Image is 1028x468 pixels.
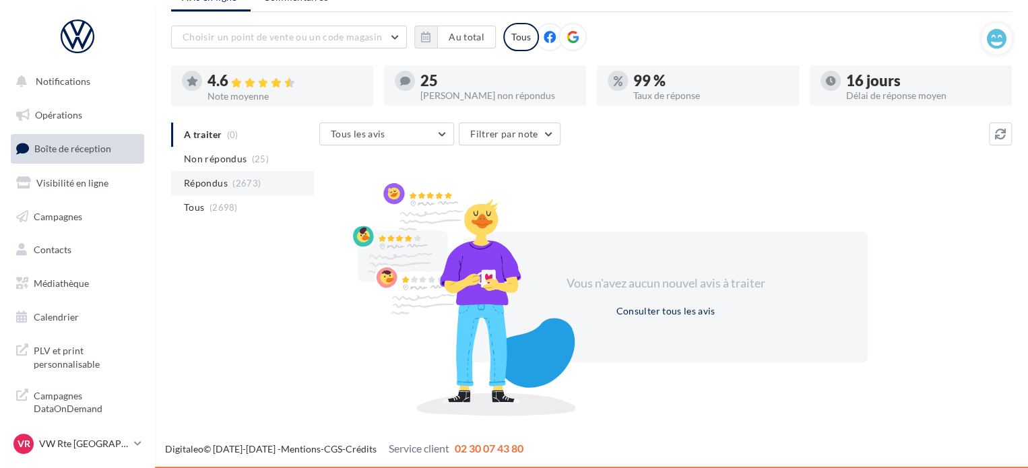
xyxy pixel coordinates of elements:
p: VW Rte [GEOGRAPHIC_DATA] [39,437,129,450]
a: Mentions [281,443,321,455]
a: CGS [324,443,342,455]
span: Médiathèque [34,277,89,289]
button: Au total [437,26,496,48]
span: Contacts [34,244,71,255]
div: 25 [420,73,575,88]
span: Boîte de réception [34,143,111,154]
span: Campagnes [34,210,82,222]
a: Visibilité en ligne [8,169,147,197]
span: Visibilité en ligne [36,177,108,189]
button: Au total [414,26,496,48]
div: Taux de réponse [633,91,788,100]
div: 16 jours [846,73,1001,88]
button: Filtrer par note [459,123,560,145]
span: Tous les avis [331,128,385,139]
span: (25) [252,154,269,164]
button: Tous les avis [319,123,454,145]
button: Consulter tous les avis [610,303,720,319]
span: PLV et print personnalisable [34,341,139,370]
span: Campagnes DataOnDemand [34,387,139,415]
span: (2673) [232,178,261,189]
a: PLV et print personnalisable [8,336,147,376]
div: [PERSON_NAME] non répondus [420,91,575,100]
span: Non répondus [184,152,247,166]
div: Vous n'avez aucun nouvel avis à traiter [550,275,781,292]
a: Boîte de réception [8,134,147,163]
a: Médiathèque [8,269,147,298]
span: 02 30 07 43 80 [455,442,523,455]
span: Opérations [35,109,82,121]
a: Campagnes [8,203,147,231]
a: VR VW Rte [GEOGRAPHIC_DATA] [11,431,144,457]
a: Calendrier [8,303,147,331]
button: Choisir un point de vente ou un code magasin [171,26,407,48]
a: Opérations [8,101,147,129]
a: Campagnes DataOnDemand [8,381,147,421]
span: Choisir un point de vente ou un code magasin [183,31,382,42]
span: (2698) [210,202,238,213]
span: Calendrier [34,311,79,323]
span: VR [18,437,30,450]
div: Tous [503,23,539,51]
div: Note moyenne [207,92,362,101]
a: Crédits [346,443,377,455]
div: 4.6 [207,73,362,89]
span: Service client [389,442,449,455]
a: Contacts [8,236,147,264]
span: Répondus [184,176,228,190]
span: Notifications [36,75,90,87]
div: Délai de réponse moyen [846,91,1001,100]
button: Notifications [8,67,141,96]
span: Tous [184,201,204,214]
a: Digitaleo [165,443,203,455]
div: 99 % [633,73,788,88]
span: © [DATE]-[DATE] - - - [165,443,523,455]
